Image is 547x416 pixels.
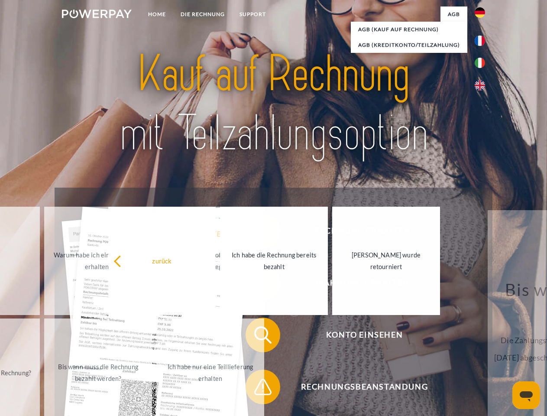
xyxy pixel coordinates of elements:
span: Konto einsehen [258,318,470,352]
div: zurück [113,255,211,266]
button: Konto einsehen [246,318,471,352]
img: logo-powerpay-white.svg [62,10,132,18]
a: SUPPORT [232,6,273,22]
img: en [475,80,485,91]
a: AGB (Kauf auf Rechnung) [351,22,467,37]
iframe: Schaltfläche zum Öffnen des Messaging-Fensters [512,381,540,409]
div: Warum habe ich eine Rechnung erhalten? [49,249,147,273]
img: title-powerpay_de.svg [83,42,464,166]
a: AGB (Kreditkonto/Teilzahlung) [351,37,467,53]
a: DIE RECHNUNG [173,6,232,22]
button: Rechnungsbeanstandung [246,370,471,404]
a: agb [440,6,467,22]
div: Bis wann muss die Rechnung bezahlt werden? [49,361,147,384]
div: Ich habe nur eine Teillieferung erhalten [162,361,259,384]
img: it [475,58,485,68]
a: Home [141,6,173,22]
img: fr [475,36,485,46]
span: Rechnungsbeanstandung [258,370,470,404]
div: Ich habe die Rechnung bereits bezahlt [225,249,323,273]
img: de [475,7,485,18]
div: [PERSON_NAME] wurde retourniert [337,249,435,273]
